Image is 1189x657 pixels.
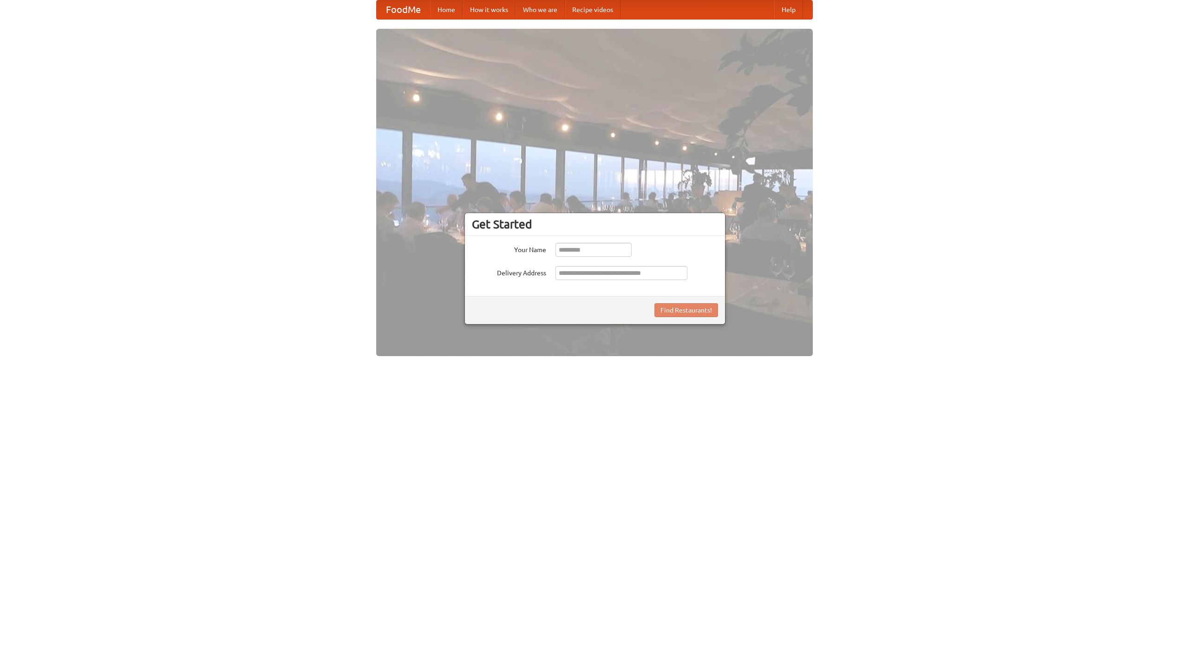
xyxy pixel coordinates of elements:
label: Delivery Address [472,266,546,278]
a: Who we are [516,0,565,19]
h3: Get Started [472,217,718,231]
a: Home [430,0,463,19]
a: FoodMe [377,0,430,19]
button: Find Restaurants! [654,303,718,317]
a: How it works [463,0,516,19]
label: Your Name [472,243,546,254]
a: Help [774,0,803,19]
a: Recipe videos [565,0,621,19]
